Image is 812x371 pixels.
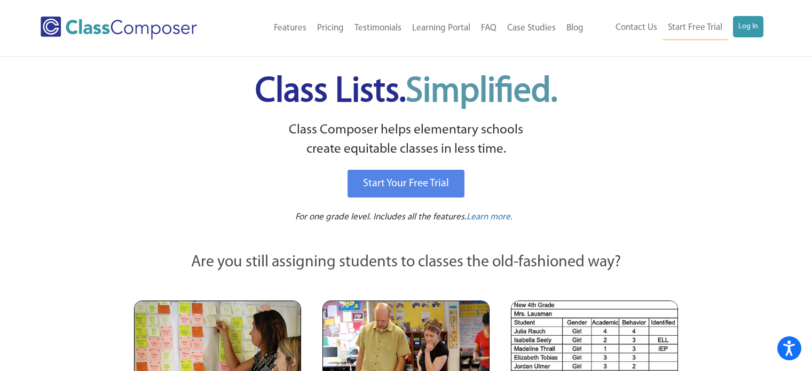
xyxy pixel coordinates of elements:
a: Learn more. [467,211,513,224]
span: Class Lists. [255,75,557,109]
a: Testimonials [349,17,407,40]
a: Learning Portal [407,17,476,40]
a: Contact Us [610,16,663,40]
span: Learn more. [467,212,513,222]
a: FAQ [476,17,502,40]
a: Start Free Trial [663,16,728,40]
a: Log In [733,16,763,37]
p: Class Composer helps elementary schools create equitable classes in less time. [132,121,680,160]
p: Are you still assigning students to classes the old-fashioned way? [134,251,679,274]
a: Blog [561,17,589,40]
nav: Header Menu [589,16,763,40]
img: Class Composer [41,17,197,40]
span: Simplified. [406,75,557,109]
a: Pricing [312,17,349,40]
a: Start Your Free Trial [348,170,464,198]
a: Case Studies [502,17,561,40]
a: Features [269,17,312,40]
span: Start Your Free Trial [363,178,449,189]
span: For one grade level. Includes all the features. [295,212,467,222]
nav: Header Menu [231,17,588,40]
